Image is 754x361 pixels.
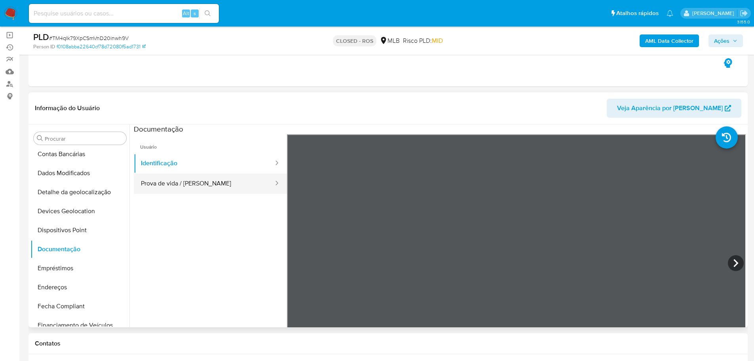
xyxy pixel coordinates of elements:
span: Risco PLD: [403,36,443,45]
button: Devices Geolocation [30,202,129,221]
button: Dispositivos Point [30,221,129,240]
p: CLOSED - ROS [333,35,376,46]
span: Ações [714,34,729,47]
a: f0108abba22640cf78d72080f5ad1731 [57,43,146,50]
button: Documentação [30,240,129,259]
a: Sair [740,9,748,17]
span: s [194,10,196,17]
span: 3.155.0 [737,19,750,25]
button: Financiamento de Veículos [30,316,129,335]
button: Procurar [37,135,43,141]
button: AML Data Collector [640,34,699,47]
h1: Contatos [35,340,741,348]
span: MID [432,36,443,45]
span: Alt [183,10,189,17]
button: Endereços [30,278,129,297]
button: Veja Aparência por [PERSON_NAME] [607,99,741,118]
b: AML Data Collector [645,34,693,47]
button: Ações [708,34,743,47]
div: MLB [380,36,400,45]
button: Empréstimos [30,259,129,278]
span: Atalhos rápidos [616,9,659,17]
h1: Informação do Usuário [35,104,100,112]
b: Person ID [33,43,55,50]
input: Pesquise usuários ou casos... [29,8,219,19]
button: search-icon [199,8,216,19]
span: # TM4qlk79XpCSmVnD20inwh9V [49,34,129,42]
button: Contas Bancárias [30,145,129,164]
a: Notificações [667,10,673,17]
input: Procurar [45,135,123,142]
button: Dados Modificados [30,164,129,183]
span: Veja Aparência por [PERSON_NAME] [617,99,723,118]
b: PLD [33,31,49,43]
p: edgar.zuliani@mercadolivre.com [692,10,737,17]
button: Detalhe da geolocalização [30,183,129,202]
button: Fecha Compliant [30,297,129,316]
